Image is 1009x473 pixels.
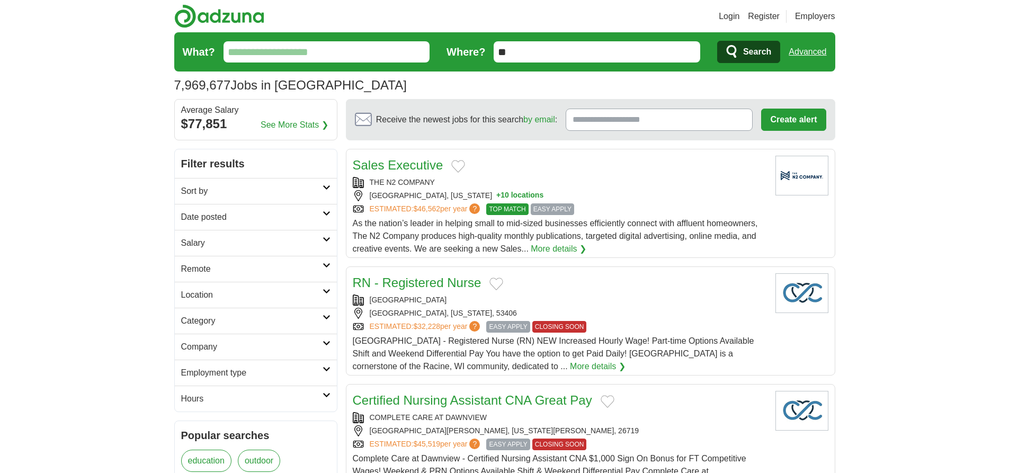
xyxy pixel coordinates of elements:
[531,243,586,255] a: More details ❯
[532,321,587,333] span: CLOSING SOON
[532,439,587,450] span: CLOSING SOON
[353,275,481,290] a: RN - Registered Nurse
[181,341,323,353] h2: Company
[174,76,231,95] span: 7,969,677
[175,149,337,178] h2: Filter results
[469,439,480,449] span: ?
[789,41,826,63] a: Advanced
[181,237,323,249] h2: Salary
[413,440,440,448] span: $45,519
[761,109,826,131] button: Create alert
[181,289,323,301] h2: Location
[469,321,480,332] span: ?
[353,294,767,306] div: [GEOGRAPHIC_DATA]
[719,10,739,23] a: Login
[570,360,626,373] a: More details ❯
[175,386,337,412] a: Hours
[370,321,483,333] a: ESTIMATED:$32,228per year?
[601,395,614,408] button: Add to favorite jobs
[238,450,280,472] a: outdoor
[353,412,767,423] div: COMPLETE CARE AT DAWNVIEW
[376,113,557,126] span: Receive the newest jobs for this search :
[181,211,323,224] h2: Date posted
[717,41,780,63] button: Search
[353,177,767,188] div: THE N2 COMPANY
[531,203,574,215] span: EASY APPLY
[486,203,528,215] span: TOP MATCH
[181,392,323,405] h2: Hours
[353,336,754,371] span: [GEOGRAPHIC_DATA] - Registered Nurse (RN) NEW Increased Hourly Wage! Part-time Options Available ...
[181,450,231,472] a: education
[175,178,337,204] a: Sort by
[486,321,530,333] span: EASY APPLY
[370,203,483,215] a: ESTIMATED:$46,562per year?
[174,4,264,28] img: Adzuna logo
[181,185,323,198] h2: Sort by
[413,322,440,331] span: $32,228
[469,203,480,214] span: ?
[748,10,780,23] a: Register
[489,278,503,290] button: Add to favorite jobs
[743,41,771,63] span: Search
[795,10,835,23] a: Employers
[175,204,337,230] a: Date posted
[175,282,337,308] a: Location
[353,158,443,172] a: Sales Executive
[353,190,767,201] div: [GEOGRAPHIC_DATA], [US_STATE]
[181,315,323,327] h2: Category
[353,393,592,407] a: Certified Nursing Assistant CNA Great Pay
[175,360,337,386] a: Employment type
[183,44,215,60] label: What?
[496,190,543,201] button: +10 locations
[181,367,323,379] h2: Employment type
[175,334,337,360] a: Company
[353,308,767,319] div: [GEOGRAPHIC_DATA], [US_STATE], 53406
[775,391,828,431] img: Company logo
[496,190,501,201] span: +
[353,425,767,436] div: [GEOGRAPHIC_DATA][PERSON_NAME], [US_STATE][PERSON_NAME], 26719
[175,308,337,334] a: Category
[775,273,828,313] img: Company logo
[523,115,555,124] a: by email
[370,439,483,450] a: ESTIMATED:$45,519per year?
[353,219,758,253] span: As the nation’s leader in helping small to mid-sized businesses efficiently connect with affluent...
[451,160,465,173] button: Add to favorite jobs
[486,439,530,450] span: EASY APPLY
[175,230,337,256] a: Salary
[181,263,323,275] h2: Remote
[181,114,331,133] div: $77,851
[175,256,337,282] a: Remote
[174,78,407,92] h1: Jobs in [GEOGRAPHIC_DATA]
[181,106,331,114] div: Average Salary
[261,119,328,131] a: See More Stats ❯
[447,44,485,60] label: Where?
[775,156,828,195] img: Company logo
[181,427,331,443] h2: Popular searches
[413,204,440,213] span: $46,562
